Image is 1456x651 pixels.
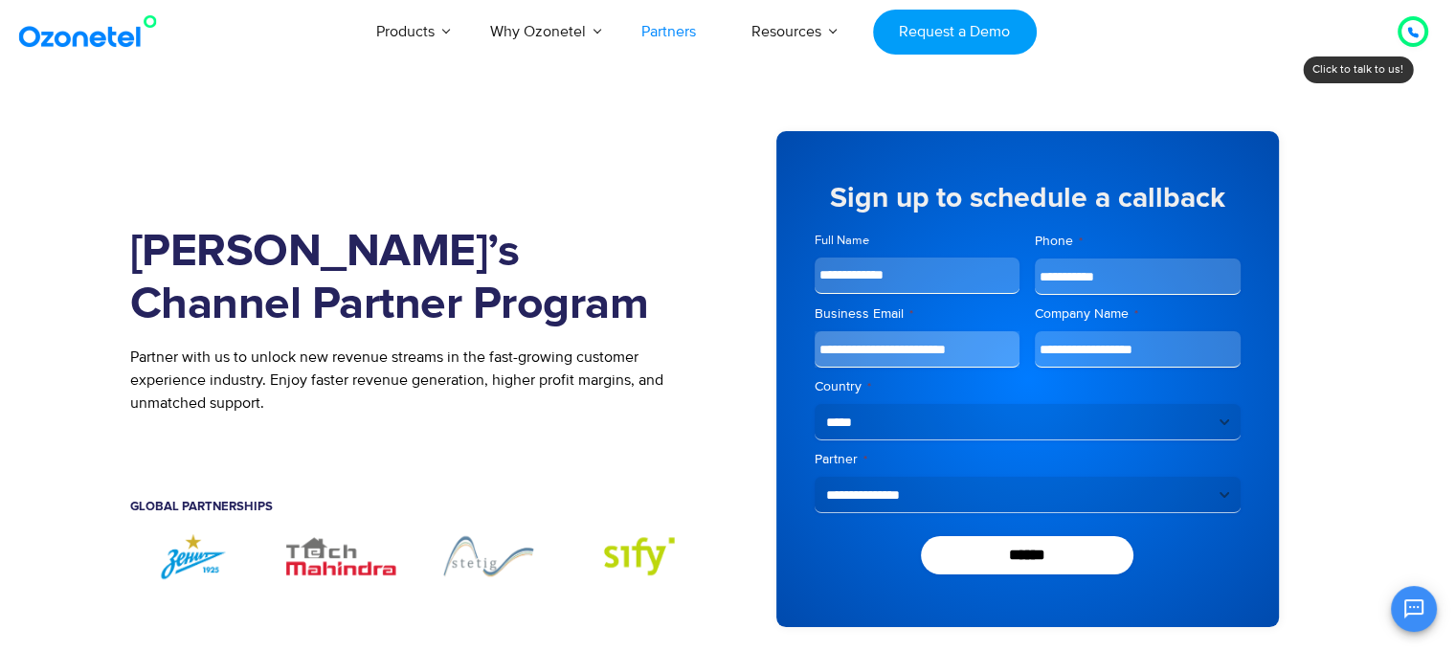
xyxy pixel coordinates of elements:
[277,532,405,579] img: TechMahindra
[815,450,1241,469] label: Partner
[424,532,552,579] div: 4 / 7
[1391,586,1437,632] button: Open chat
[571,532,700,579] div: 5 / 7
[873,10,1037,55] a: Request a Demo
[130,501,700,513] h5: Global Partnerships
[815,377,1241,396] label: Country
[1035,232,1241,251] label: Phone
[1035,304,1241,324] label: Company Name
[815,232,1020,250] label: Full Name
[130,532,258,579] img: ZENIT
[277,532,405,579] div: 3 / 7
[815,184,1241,213] h5: Sign up to schedule a callback
[130,532,700,579] div: Image Carousel
[571,532,700,579] img: Sify
[130,346,700,415] p: Partner with us to unlock new revenue streams in the fast-growing customer experience industry. E...
[130,226,700,331] h1: [PERSON_NAME]’s Channel Partner Program
[130,532,258,579] div: 2 / 7
[815,304,1020,324] label: Business Email
[424,532,552,579] img: Stetig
